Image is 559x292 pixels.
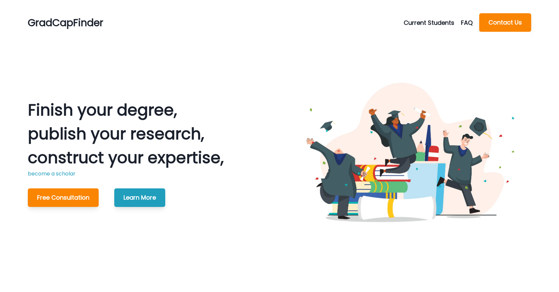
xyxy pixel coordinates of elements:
[28,98,224,170] p: Finish your degree, publish your research, construct your expertise,
[28,15,103,30] p: GradCapFinder
[28,170,224,178] p: become a scholar
[461,18,479,27] a: FAQ
[479,13,531,32] button: Contact Us
[404,18,461,27] button: Current Students
[28,188,99,207] button: Free Consultation
[289,32,531,273] img: Graduating Students
[114,188,165,207] button: Learn More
